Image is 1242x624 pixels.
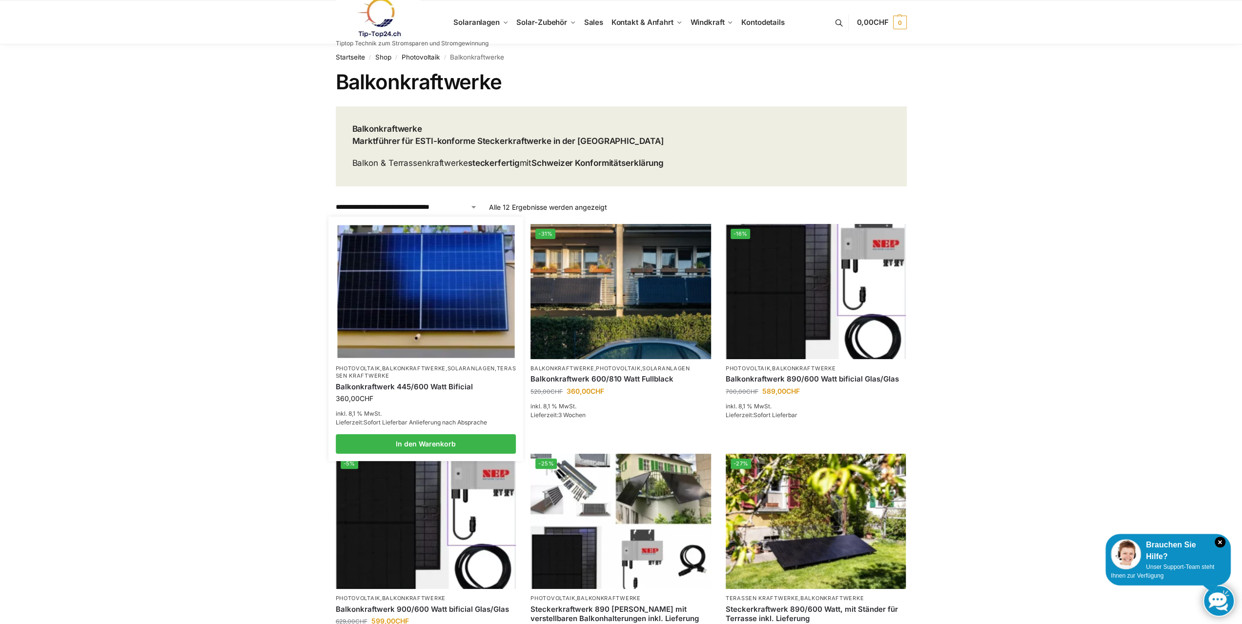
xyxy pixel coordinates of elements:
a: Balkonkraftwerke [382,365,446,372]
span: Kontodetails [741,18,785,27]
a: -31%2 Balkonkraftwerke [530,224,711,359]
img: 860 Watt Komplett mit Balkonhalterung [530,454,711,589]
a: -25%860 Watt Komplett mit Balkonhalterung [530,454,711,589]
h1: Balkonkraftwerke [336,70,907,94]
a: Solar-Zubehör [512,0,580,44]
p: Alle 12 Ergebnisse werden angezeigt [489,202,607,212]
p: , [726,365,906,372]
span: Lieferzeit: [726,411,797,419]
strong: steckerfertig [468,158,520,168]
span: / [365,54,375,61]
span: CHF [786,387,800,395]
span: CHF [590,387,604,395]
span: Unser Support-Team steht Ihnen zur Verfügung [1111,564,1214,579]
a: Balkonkraftwerk 900/600 Watt bificial Glas/Glas [336,604,516,614]
a: -5%Bificiales Hochleistungsmodul [336,454,516,589]
span: Lieferzeit: [336,419,487,426]
bdi: 360,00 [336,394,373,403]
a: Photovoltaik [402,53,440,61]
a: -27%Steckerkraftwerk 890/600 Watt, mit Ständer für Terrasse inkl. Lieferung [726,454,906,589]
strong: Schweizer Konformitätserklärung [531,158,664,168]
p: inkl. 8,1 % MwSt. [726,402,906,411]
a: Balkonkraftwerke [577,595,640,602]
span: / [391,54,402,61]
span: Sales [584,18,604,27]
span: Solaranlagen [453,18,500,27]
a: In den Warenkorb legen: „Balkonkraftwerk 445/600 Watt Bificial“ [336,434,516,454]
img: Customer service [1111,539,1141,569]
a: Sales [580,0,607,44]
img: Steckerkraftwerk 890/600 Watt, mit Ständer für Terrasse inkl. Lieferung [726,454,906,589]
a: Terassen Kraftwerke [726,595,798,602]
p: , [726,595,906,602]
a: Shop [375,53,391,61]
p: inkl. 8,1 % MwSt. [336,409,516,418]
a: Steckerkraftwerk 890/600 Watt, mit Ständer für Terrasse inkl. Lieferung [726,604,906,624]
a: Kontakt & Anfahrt [607,0,686,44]
a: Photovoltaik [336,595,380,602]
img: Bificiales Hochleistungsmodul [336,454,516,589]
a: Balkonkraftwerk 600/810 Watt Fullblack [530,374,711,384]
p: , [530,595,711,602]
p: Tiptop Technik zum Stromsparen und Stromgewinnung [336,40,489,46]
img: Bificiales Hochleistungsmodul [726,224,906,359]
a: Solaranlagen [448,365,495,372]
span: CHF [550,388,563,395]
a: Steckerkraftwerk 890 Watt mit verstellbaren Balkonhalterungen inkl. Lieferung [530,604,711,624]
a: Kontodetails [737,0,789,44]
bdi: 520,00 [530,388,563,395]
a: Windkraft [686,0,737,44]
p: , , , [336,365,516,380]
strong: Marktführer für ESTI-konforme Steckerkraftwerke in der [GEOGRAPHIC_DATA] [352,136,664,146]
span: Sofort Lieferbar Anlieferung nach Absprache [364,419,487,426]
a: Photovoltaik [336,365,380,372]
a: Photovoltaik [596,365,640,372]
span: 3 Wochen [558,411,586,419]
strong: Balkonkraftwerke [352,124,422,134]
nav: Breadcrumb [336,44,907,70]
span: CHF [360,394,373,403]
a: 0,00CHF 0 [856,8,906,37]
div: Brauchen Sie Hilfe? [1111,539,1225,563]
a: Balkonkraftwerk 890/600 Watt bificial Glas/Glas [726,374,906,384]
img: 2 Balkonkraftwerke [530,224,711,359]
a: Balkonkraftwerke [530,365,594,372]
p: , [336,595,516,602]
a: Startseite [336,53,365,61]
a: -16%Bificiales Hochleistungsmodul [726,224,906,359]
span: Sofort Lieferbar [753,411,797,419]
span: / [440,54,450,61]
p: inkl. 8,1 % MwSt. [530,402,711,411]
i: Schließen [1215,537,1225,547]
span: CHF [874,18,889,27]
select: Shop-Reihenfolge [336,202,477,212]
a: Solaranlagen [642,365,690,372]
bdi: 589,00 [762,387,800,395]
span: Lieferzeit: [530,411,586,419]
span: 0 [893,16,907,29]
span: Kontakt & Anfahrt [611,18,673,27]
span: 0,00 [856,18,888,27]
span: Solar-Zubehör [516,18,567,27]
span: CHF [746,388,758,395]
bdi: 700,00 [726,388,758,395]
a: Photovoltaik [530,595,575,602]
img: Solaranlage für den kleinen Balkon [337,225,514,358]
a: Balkonkraftwerke [382,595,446,602]
a: Balkonkraftwerke [800,595,864,602]
a: Balkonkraftwerke [772,365,835,372]
a: Balkonkraftwerk 445/600 Watt Bificial [336,382,516,392]
a: Photovoltaik [726,365,770,372]
p: , , [530,365,711,372]
bdi: 360,00 [567,387,604,395]
p: Balkon & Terrassenkraftwerke mit [352,157,664,170]
span: Windkraft [690,18,724,27]
a: Terassen Kraftwerke [336,365,516,379]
